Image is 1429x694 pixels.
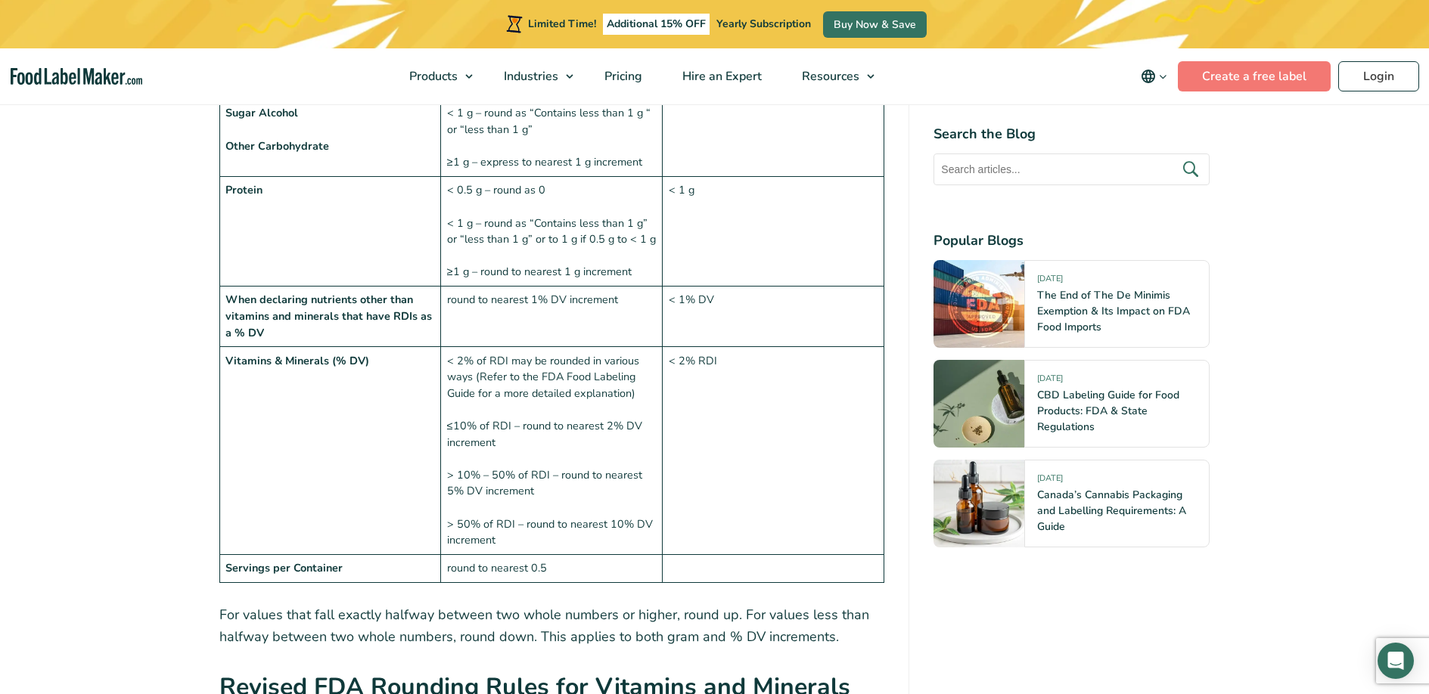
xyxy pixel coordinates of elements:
[1037,288,1190,334] a: The End of The De Minimis Exemption & Its Impact on FDA Food Imports
[225,292,432,339] strong: When declaring nutrients other than vitamins and minerals that have RDIs as a % DV
[499,68,560,85] span: Industries
[823,11,927,38] a: Buy Now & Save
[219,604,885,648] p: For values that fall exactly halfway between two whole numbers or higher, round up. For values le...
[225,105,298,120] strong: Sugar Alcohol
[441,347,663,555] td: < 2% of RDI may be rounded in various ways (Refer to the FDA Food Labeling Guide for a more detai...
[1037,373,1063,390] span: [DATE]
[1037,488,1186,534] a: Canada’s Cannabis Packaging and Labelling Requirements: A Guide
[225,182,263,197] strong: Protein
[225,138,329,153] strong: Other Carbohydrate
[603,14,710,35] span: Additional 15% OFF
[1378,643,1414,679] div: Open Intercom Messenger
[405,68,459,85] span: Products
[716,17,811,31] span: Yearly Subscription
[663,347,884,555] td: < 2% RDI
[441,67,663,177] td: < 0.5 g – round as 0 < 1 g – round as “Contains less than 1 g “ or “less than 1 g” ≥1 g – express...
[441,555,663,583] td: round to nearest 0.5
[1338,61,1419,91] a: Login
[225,560,343,575] strong: Servings per Container
[528,17,596,31] span: Limited Time!
[934,231,1210,251] h4: Popular Blogs
[663,177,884,287] td: < 1 g
[1037,273,1063,290] span: [DATE]
[585,48,659,104] a: Pricing
[1037,388,1179,434] a: CBD Labeling Guide for Food Products: FDA & State Regulations
[663,48,778,104] a: Hire an Expert
[441,287,663,347] td: round to nearest 1% DV increment
[1037,472,1063,490] span: [DATE]
[441,177,663,287] td: < 0.5 g – round as 0 < 1 g – round as “Contains less than 1 g” or “less than 1 g” or to 1 g if 0....
[678,68,763,85] span: Hire an Expert
[663,287,884,347] td: < 1% DV
[1178,61,1331,91] a: Create a free label
[934,153,1210,185] input: Search articles...
[600,68,644,85] span: Pricing
[797,68,861,85] span: Resources
[782,48,882,104] a: Resources
[225,353,369,368] strong: Vitamins & Minerals (% DV)
[663,67,884,177] td: < 0.5 g
[484,48,581,104] a: Industries
[390,48,480,104] a: Products
[934,124,1210,144] h4: Search the Blog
